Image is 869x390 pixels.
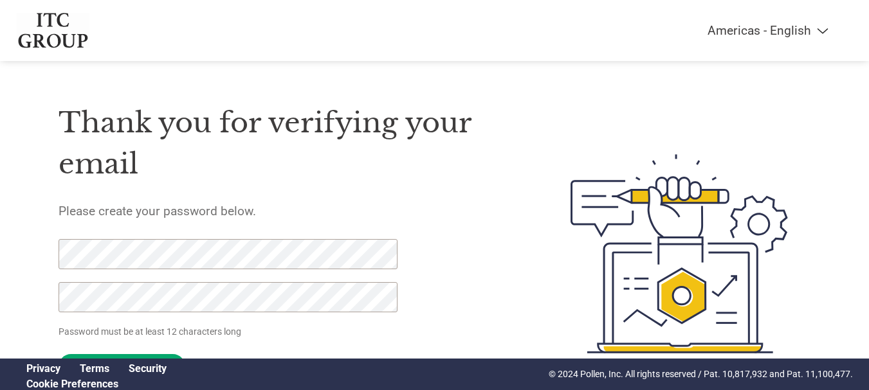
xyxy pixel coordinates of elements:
p: © 2024 Pollen, Inc. All rights reserved / Pat. 10,817,932 and Pat. 11,100,477. [549,368,853,381]
img: ITC Group [17,13,90,48]
input: Set Password [59,354,185,379]
a: Security [129,362,167,375]
a: Terms [80,362,109,375]
div: Open Cookie Preferences Modal [17,378,176,390]
p: Password must be at least 12 characters long [59,325,402,339]
h1: Thank you for verifying your email [59,102,510,185]
a: Cookie Preferences, opens a dedicated popup modal window [26,378,118,390]
h5: Please create your password below. [59,204,510,218]
a: Privacy [26,362,60,375]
